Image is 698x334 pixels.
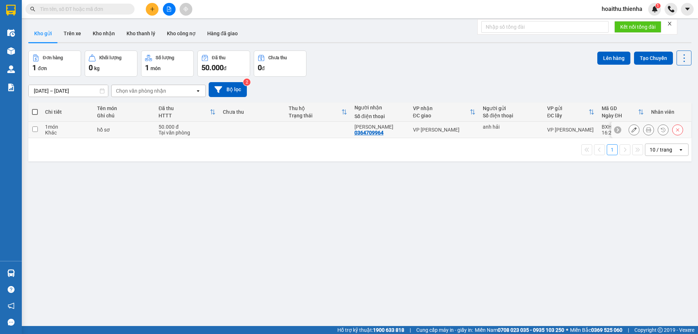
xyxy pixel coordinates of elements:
div: Ghi chú [97,113,151,118]
span: notification [8,302,15,309]
span: Miền Bắc [570,326,622,334]
input: Tìm tên, số ĐT hoặc mã đơn [40,5,126,13]
img: warehouse-icon [7,29,15,37]
span: món [151,65,161,71]
span: kg [94,65,100,71]
div: Tại văn phòng [159,130,216,136]
span: đ [224,65,226,71]
div: Người nhận [354,105,406,110]
span: đơn [38,65,47,71]
strong: 0708 023 035 - 0935 103 250 [498,327,564,333]
div: Tên món [97,105,151,111]
span: 0 [258,63,262,72]
div: ĐC giao [413,113,470,118]
span: Miền Nam [475,326,564,334]
button: Đơn hàng1đơn [28,51,81,77]
img: logo-vxr [6,5,16,16]
button: Kho nhận [87,25,121,42]
span: 0 [89,63,93,72]
span: 50.000 [201,63,224,72]
button: Kết nối tổng đài [614,21,661,33]
span: question-circle [8,286,15,293]
th: Toggle SortBy [409,102,479,122]
strong: 0369 525 060 [591,327,622,333]
span: caret-down [684,6,691,12]
th: Toggle SortBy [155,102,219,122]
div: Chưa thu [223,109,281,115]
div: 0364709964 [354,130,384,136]
button: Trên xe [58,25,87,42]
span: | [410,326,411,334]
div: Ngày ĐH [602,113,638,118]
div: Khối lượng [99,55,121,60]
span: Cung cấp máy in - giấy in: [416,326,473,334]
button: Tạo Chuyến [634,52,673,65]
div: Số điện thoại [483,113,540,118]
div: Trạng thái [289,113,341,118]
div: Khác [45,130,90,136]
span: file-add [167,7,172,12]
div: ĐC lấy [547,113,589,118]
div: Số điện thoại [354,113,406,119]
span: hoaithu.thienha [596,4,648,13]
span: ⚪️ [566,329,568,331]
div: Người gửi [483,105,540,111]
div: 1 món [45,124,90,130]
div: Chi tiết [45,109,90,115]
span: 1 [32,63,36,72]
button: 1 [607,144,618,155]
div: Nhân viên [651,109,687,115]
span: Kết nối tổng đài [620,23,655,31]
button: Lên hàng [597,52,630,65]
div: dương trí nam [354,124,406,130]
div: 10 / trang [650,146,672,153]
button: Bộ lọc [209,82,247,97]
div: Thu hộ [289,105,341,111]
div: Số lượng [156,55,174,60]
div: Đã thu [159,105,210,111]
button: Khối lượng0kg [85,51,137,77]
span: message [8,319,15,326]
span: 1 [657,3,659,8]
div: Mã GD [602,105,638,111]
sup: 1 [655,3,661,8]
div: hồ sơ [97,127,151,133]
div: 16:24 [DATE] [602,130,644,136]
span: search [30,7,35,12]
span: aim [183,7,188,12]
div: Chọn văn phòng nhận [116,87,166,94]
th: Toggle SortBy [598,102,647,122]
sup: 2 [243,79,250,86]
div: BXHT1410250025 [602,124,644,130]
th: Toggle SortBy [285,102,351,122]
button: Kho công nợ [161,25,201,42]
div: VP nhận [413,105,470,111]
div: anh hải [483,124,540,130]
img: icon-new-feature [651,6,658,12]
div: VP gửi [547,105,589,111]
div: Đã thu [212,55,225,60]
span: Hỗ trợ kỹ thuật: [337,326,404,334]
div: Chưa thu [268,55,287,60]
div: 50.000 đ [159,124,216,130]
button: Số lượng1món [141,51,194,77]
div: Sửa đơn hàng [629,124,639,135]
span: đ [262,65,265,71]
div: HTTT [159,113,210,118]
button: aim [180,3,192,16]
span: 1 [145,63,149,72]
button: Đã thu50.000đ [197,51,250,77]
div: VP [PERSON_NAME] [413,127,476,133]
button: Chưa thu0đ [254,51,306,77]
button: file-add [163,3,176,16]
span: copyright [658,327,663,333]
svg: open [195,88,201,94]
th: Toggle SortBy [543,102,598,122]
button: caret-down [681,3,694,16]
svg: open [678,147,684,153]
img: warehouse-icon [7,65,15,73]
img: warehouse-icon [7,269,15,277]
img: solution-icon [7,84,15,91]
span: close [667,21,672,26]
img: phone-icon [668,6,674,12]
